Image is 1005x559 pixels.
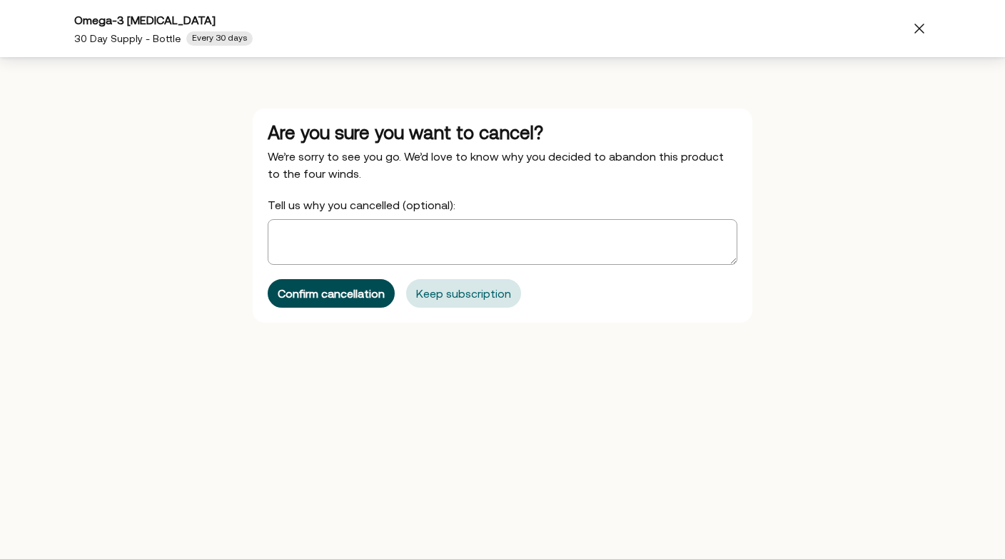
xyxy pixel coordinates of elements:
button: Keep subscription [406,279,521,308]
button: Confirm cancellation [268,279,395,308]
div: Keep subscription [416,288,511,299]
span: Every 30 days [192,33,247,44]
div: Confirm cancellation [278,288,385,299]
span: We’re sorry to see you go. We’d love to know why you decided to abandon this product to the four ... [268,150,724,180]
div: Are you sure you want to cancel? [268,124,737,142]
span: Tell us why you cancelled (optional): [268,198,455,211]
span: 30 Day Supply - Bottle [74,33,181,44]
span: Omega-3 [MEDICAL_DATA] [74,14,216,26]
